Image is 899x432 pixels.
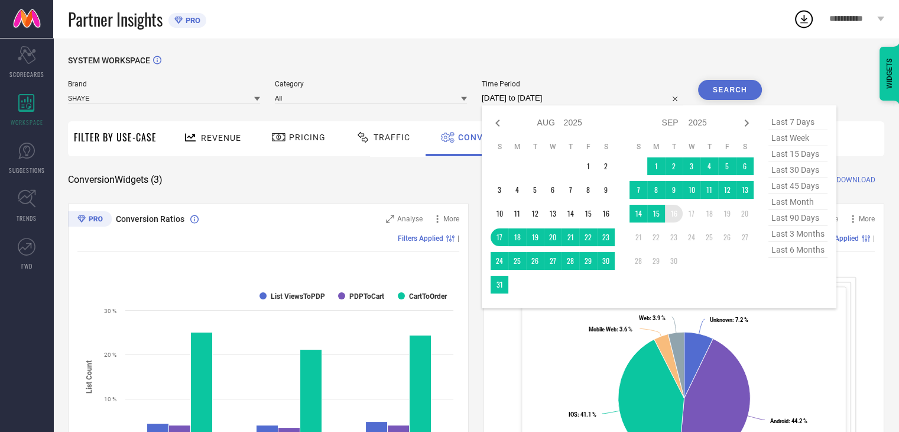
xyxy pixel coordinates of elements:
th: Wednesday [544,142,562,151]
span: More [859,215,875,223]
td: Mon Sep 08 2025 [647,181,665,199]
td: Fri Sep 12 2025 [718,181,736,199]
td: Sun Sep 14 2025 [629,205,647,223]
span: Partner Insights [68,7,163,31]
text: PDPToCart [349,292,384,301]
td: Wed Aug 13 2025 [544,205,562,223]
text: List ViewsToPDP [271,292,325,301]
text: : 3.6 % [589,326,632,333]
td: Wed Aug 20 2025 [544,228,562,246]
th: Monday [647,142,665,151]
td: Mon Aug 25 2025 [508,252,526,270]
td: Sat Aug 02 2025 [597,157,615,175]
span: SCORECARDS [9,70,44,79]
td: Wed Sep 03 2025 [683,157,700,175]
td: Mon Sep 15 2025 [647,205,665,223]
div: Next month [739,116,754,130]
td: Mon Aug 18 2025 [508,228,526,246]
td: Thu Sep 04 2025 [700,157,718,175]
td: Sun Aug 17 2025 [491,228,508,246]
text: : 7.2 % [710,317,748,323]
span: last 7 days [768,114,827,130]
td: Sat Aug 16 2025 [597,205,615,223]
td: Tue Sep 09 2025 [665,181,683,199]
text: 30 % [104,308,116,314]
td: Wed Sep 10 2025 [683,181,700,199]
text: 10 % [104,396,116,402]
input: Select time period [482,91,683,105]
span: Category [275,80,467,88]
span: last 30 days [768,162,827,178]
span: | [457,234,459,243]
td: Sat Aug 23 2025 [597,228,615,246]
th: Sunday [629,142,647,151]
span: Revenue [201,133,241,143]
span: last 6 months [768,242,827,258]
td: Thu Aug 14 2025 [562,205,579,223]
span: | [873,234,875,243]
td: Thu Sep 18 2025 [700,205,718,223]
th: Sunday [491,142,508,151]
th: Saturday [736,142,754,151]
span: last 45 days [768,178,827,194]
div: Previous month [491,116,505,130]
tspan: IOS [569,411,577,418]
tspan: Web [639,315,650,321]
td: Mon Aug 04 2025 [508,181,526,199]
td: Wed Sep 24 2025 [683,228,700,246]
td: Sun Aug 10 2025 [491,205,508,223]
th: Tuesday [526,142,544,151]
td: Wed Aug 06 2025 [544,181,562,199]
th: Friday [718,142,736,151]
td: Thu Sep 25 2025 [700,228,718,246]
text: : 41.1 % [569,411,596,418]
span: Conversion Widgets ( 3 ) [68,174,163,186]
span: More [443,215,459,223]
td: Fri Sep 19 2025 [718,205,736,223]
th: Friday [579,142,597,151]
td: Wed Sep 17 2025 [683,205,700,223]
td: Tue Aug 05 2025 [526,181,544,199]
span: SYSTEM WORKSPACE [68,56,150,65]
td: Mon Sep 29 2025 [647,252,665,270]
td: Sat Sep 06 2025 [736,157,754,175]
span: TRENDS [17,214,37,223]
td: Tue Sep 02 2025 [665,157,683,175]
td: Fri Aug 29 2025 [579,252,597,270]
span: last 90 days [768,210,827,226]
span: Conversion Ratios [116,214,184,224]
span: Filters Applied [398,234,443,243]
span: Conversion [458,133,515,142]
td: Tue Aug 12 2025 [526,205,544,223]
span: last 3 months [768,226,827,242]
td: Sun Aug 03 2025 [491,181,508,199]
td: Sat Aug 30 2025 [597,252,615,270]
text: : 3.9 % [639,315,666,321]
td: Tue Sep 30 2025 [665,252,683,270]
span: Brand [68,80,260,88]
tspan: Android [770,418,788,424]
td: Mon Aug 11 2025 [508,205,526,223]
text: : 44.2 % [770,418,807,424]
span: SUGGESTIONS [9,166,45,175]
td: Wed Aug 27 2025 [544,252,562,270]
td: Fri Aug 08 2025 [579,181,597,199]
td: Sat Sep 27 2025 [736,228,754,246]
span: last month [768,194,827,210]
td: Sun Aug 31 2025 [491,276,508,294]
span: last week [768,130,827,146]
tspan: List Count [85,360,93,393]
td: Fri Sep 26 2025 [718,228,736,246]
td: Thu Aug 07 2025 [562,181,579,199]
td: Sat Aug 09 2025 [597,181,615,199]
span: Analyse [397,215,423,223]
span: FWD [21,262,33,270]
tspan: Unknown [710,317,732,323]
tspan: Mobile Web [589,326,616,333]
th: Monday [508,142,526,151]
td: Fri Aug 01 2025 [579,157,597,175]
span: PRO [183,16,200,25]
td: Thu Sep 11 2025 [700,181,718,199]
td: Sat Sep 13 2025 [736,181,754,199]
td: Mon Sep 01 2025 [647,157,665,175]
